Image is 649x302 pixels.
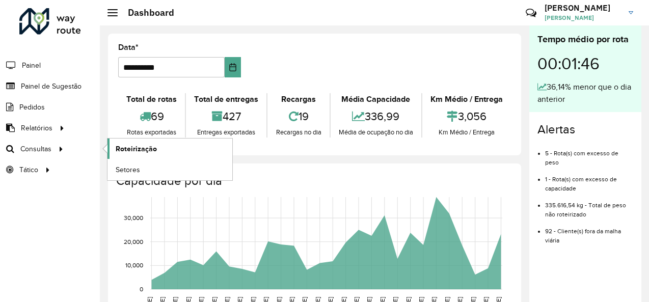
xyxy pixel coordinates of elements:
[125,262,143,268] text: 10,000
[425,93,508,105] div: Km Médio / Entrega
[333,105,419,127] div: 336,99
[20,144,51,154] span: Consultas
[107,139,232,159] a: Roteirização
[188,105,264,127] div: 427
[116,144,157,154] span: Roteirização
[140,286,143,292] text: 0
[118,7,174,18] h2: Dashboard
[545,13,621,22] span: [PERSON_NAME]
[22,60,41,71] span: Painel
[21,123,52,133] span: Relatórios
[118,41,139,53] label: Data
[537,33,633,46] div: Tempo médio por rota
[21,81,82,92] span: Painel de Sugestão
[121,105,182,127] div: 69
[537,122,633,137] h4: Alertas
[270,93,327,105] div: Recargas
[116,174,511,188] h4: Capacidade por dia
[333,127,419,138] div: Média de ocupação no dia
[545,141,633,167] li: 5 - Rota(s) com excesso de peso
[19,102,45,113] span: Pedidos
[19,164,38,175] span: Tático
[545,3,621,13] h3: [PERSON_NAME]
[188,127,264,138] div: Entregas exportadas
[545,219,633,245] li: 92 - Cliente(s) fora da malha viária
[270,105,327,127] div: 19
[107,159,232,180] a: Setores
[333,93,419,105] div: Média Capacidade
[545,167,633,193] li: 1 - Rota(s) com excesso de capacidade
[537,81,633,105] div: 36,14% menor que o dia anterior
[537,46,633,81] div: 00:01:46
[425,105,508,127] div: 3,056
[124,214,143,221] text: 30,000
[116,164,140,175] span: Setores
[188,93,264,105] div: Total de entregas
[270,127,327,138] div: Recargas no dia
[124,238,143,245] text: 20,000
[225,57,241,77] button: Choose Date
[121,93,182,105] div: Total de rotas
[121,127,182,138] div: Rotas exportadas
[425,127,508,138] div: Km Médio / Entrega
[545,193,633,219] li: 335.616,54 kg - Total de peso não roteirizado
[520,2,542,24] a: Contato Rápido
